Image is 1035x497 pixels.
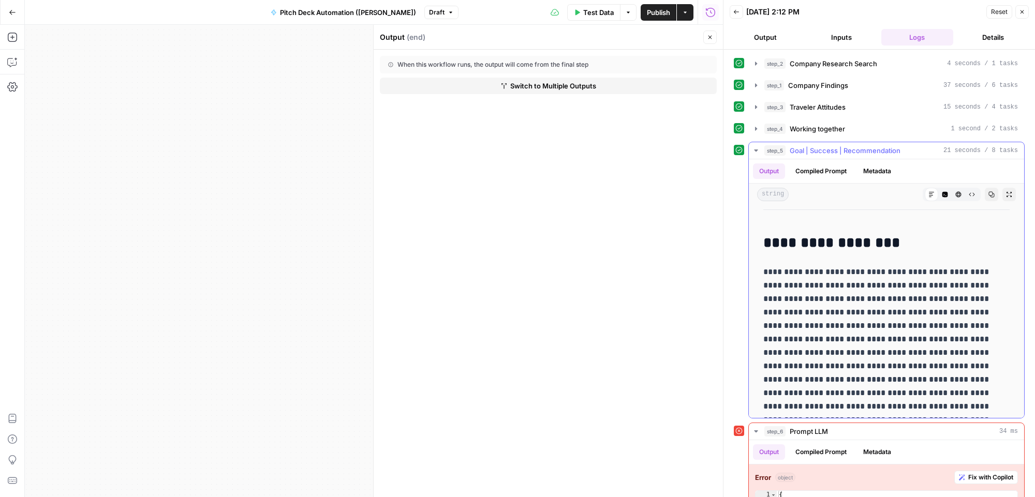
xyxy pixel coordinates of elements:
[947,59,1018,68] span: 4 seconds / 1 tasks
[881,29,953,46] button: Logs
[790,426,828,436] span: Prompt LLM
[749,142,1024,159] button: 21 seconds / 8 tasks
[943,81,1018,90] span: 37 seconds / 6 tasks
[641,4,676,21] button: Publish
[749,99,1024,115] button: 15 seconds / 4 tasks
[943,146,1018,155] span: 21 seconds / 8 tasks
[753,444,785,460] button: Output
[755,472,771,483] strong: Error
[730,29,802,46] button: Output
[789,163,853,179] button: Compiled Prompt
[764,80,784,91] span: step_1
[857,163,897,179] button: Metadata
[429,8,445,17] span: Draft
[407,32,425,42] span: ( end )
[749,55,1024,72] button: 4 seconds / 1 tasks
[788,80,848,91] span: Company Findings
[764,145,786,156] span: step_5
[764,426,786,436] span: step_6
[764,102,786,112] span: step_3
[943,102,1018,112] span: 15 seconds / 4 tasks
[957,29,1029,46] button: Details
[806,29,878,46] button: Inputs
[749,423,1024,440] button: 34 ms
[749,159,1024,418] div: 21 seconds / 8 tasks
[264,4,422,21] button: Pitch Deck Automation ([PERSON_NAME])
[790,58,877,69] span: Company Research Search
[380,78,717,94] button: Switch to Multiple Outputs
[991,7,1008,17] span: Reset
[388,60,648,69] div: When this workflow runs, the output will come from the final step
[790,145,900,156] span: Goal | Success | Recommendation
[764,124,786,134] span: step_4
[757,188,789,201] span: string
[583,7,614,18] span: Test Data
[857,444,897,460] button: Metadata
[775,473,795,482] span: object
[789,444,853,460] button: Compiled Prompt
[380,32,700,42] div: Output
[749,121,1024,137] button: 1 second / 2 tasks
[749,77,1024,94] button: 37 seconds / 6 tasks
[954,471,1018,484] button: Fix with Copilot
[764,58,786,69] span: step_2
[999,427,1018,436] span: 34 ms
[280,7,416,18] span: Pitch Deck Automation ([PERSON_NAME])
[753,163,785,179] button: Output
[968,473,1013,482] span: Fix with Copilot
[424,6,459,19] button: Draft
[951,124,1018,133] span: 1 second / 2 tasks
[567,4,620,21] button: Test Data
[510,81,596,91] span: Switch to Multiple Outputs
[790,102,846,112] span: Traveler Attitudes
[790,124,845,134] span: Working together
[986,5,1012,19] button: Reset
[647,7,670,18] span: Publish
